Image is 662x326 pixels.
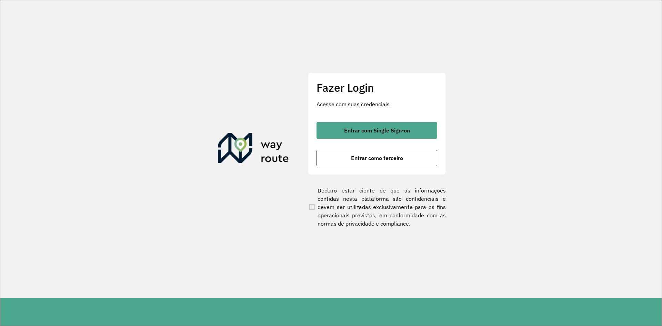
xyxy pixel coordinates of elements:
button: button [317,150,437,166]
button: button [317,122,437,139]
h2: Fazer Login [317,81,437,94]
span: Entrar com Single Sign-on [344,128,410,133]
span: Entrar como terceiro [351,155,403,161]
img: Roteirizador AmbevTech [218,133,289,166]
p: Acesse com suas credenciais [317,100,437,108]
label: Declaro estar ciente de que as informações contidas nesta plataforma são confidenciais e devem se... [308,186,446,228]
